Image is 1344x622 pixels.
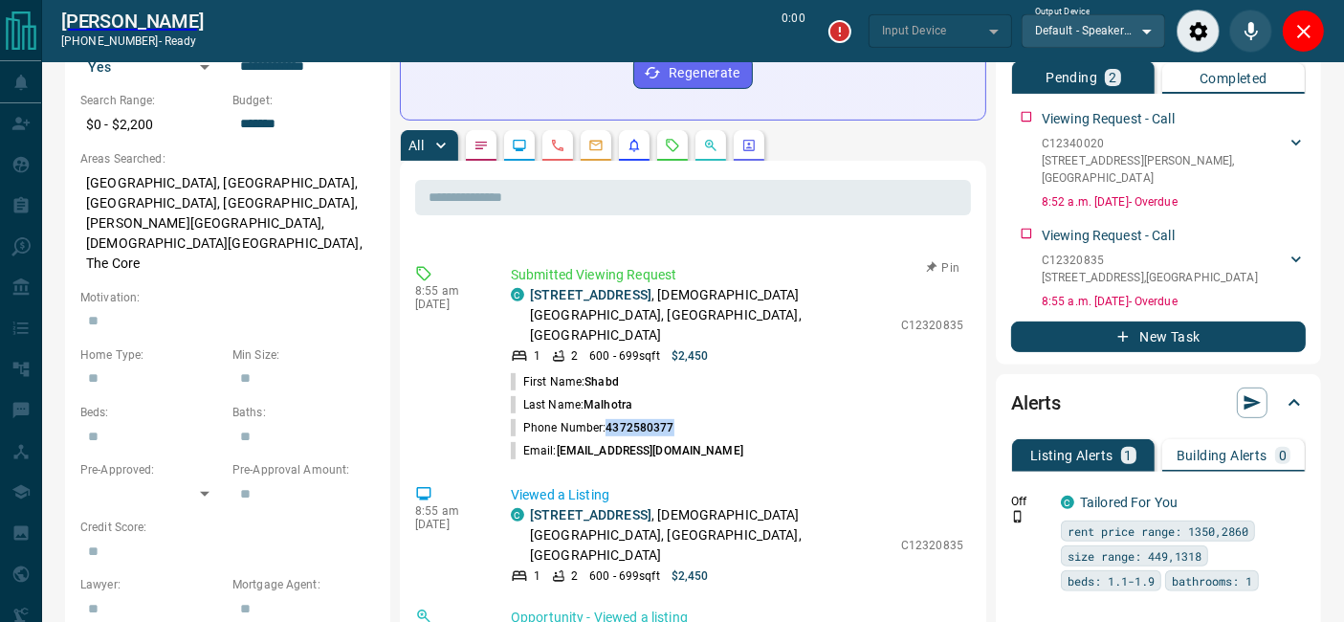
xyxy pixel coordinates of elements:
[1030,449,1113,462] p: Listing Alerts
[1068,522,1248,541] span: rent price range: 1350,2860
[901,317,963,334] p: C12320835
[1068,571,1155,590] span: beds: 1.1-1.9
[80,461,223,478] p: Pre-Approved:
[232,576,375,593] p: Mortgage Agent:
[550,138,565,153] svg: Calls
[1042,135,1287,152] p: C12340020
[232,346,375,364] p: Min Size:
[571,567,578,585] p: 2
[1042,226,1175,246] p: Viewing Request - Call
[588,138,604,153] svg: Emails
[80,289,375,306] p: Motivation:
[1282,10,1325,53] div: Close
[80,404,223,421] p: Beds:
[589,567,659,585] p: 600 - 699 sqft
[232,92,375,109] p: Budget:
[80,346,223,364] p: Home Type:
[1022,14,1165,47] div: Default - Speakers (Logi USB Headset)
[633,56,753,89] button: Regenerate
[782,10,804,53] p: 0:00
[165,34,197,48] span: ready
[665,138,680,153] svg: Requests
[408,139,424,152] p: All
[80,92,223,109] p: Search Range:
[1042,131,1306,190] div: C12340020[STREET_ADDRESS][PERSON_NAME],[GEOGRAPHIC_DATA]
[511,485,963,505] p: Viewed a Listing
[901,537,963,554] p: C12320835
[511,442,743,459] p: Email:
[571,347,578,365] p: 2
[511,288,524,301] div: condos.ca
[530,287,651,302] a: [STREET_ADDRESS]
[1279,449,1287,462] p: 0
[1177,449,1267,462] p: Building Alerts
[511,508,524,522] div: condos.ca
[1011,510,1025,523] svg: Push Notification Only
[1068,546,1201,566] span: size range: 449,1318
[1042,293,1306,310] p: 8:55 a.m. [DATE] - Overdue
[1042,193,1306,211] p: 8:52 a.m. [DATE] - Overdue
[415,284,482,298] p: 8:55 am
[534,567,540,585] p: 1
[1229,10,1272,53] div: Mute
[511,419,674,436] p: Phone Number:
[557,444,743,457] span: [EMAIL_ADDRESS][DOMAIN_NAME]
[606,421,673,434] span: 4372580377
[80,167,375,279] p: [GEOGRAPHIC_DATA], [GEOGRAPHIC_DATA], [GEOGRAPHIC_DATA], [GEOGRAPHIC_DATA], [PERSON_NAME][GEOGRAP...
[1172,571,1252,590] span: bathrooms: 1
[1011,322,1306,352] button: New Task
[741,138,757,153] svg: Agent Actions
[1042,152,1287,187] p: [STREET_ADDRESS][PERSON_NAME] , [GEOGRAPHIC_DATA]
[589,347,659,365] p: 600 - 699 sqft
[1042,269,1258,286] p: [STREET_ADDRESS] , [GEOGRAPHIC_DATA]
[530,285,892,345] p: , [DEMOGRAPHIC_DATA][GEOGRAPHIC_DATA], [GEOGRAPHIC_DATA], [GEOGRAPHIC_DATA]
[534,347,540,365] p: 1
[415,518,482,531] p: [DATE]
[1177,10,1220,53] div: Audio Settings
[1011,388,1061,418] h2: Alerts
[474,138,489,153] svg: Notes
[672,347,709,365] p: $2,450
[1046,71,1097,84] p: Pending
[511,373,619,390] p: First Name:
[1035,6,1090,18] label: Output Device
[512,138,527,153] svg: Lead Browsing Activity
[1042,109,1175,129] p: Viewing Request - Call
[1042,248,1306,290] div: C12320835[STREET_ADDRESS],[GEOGRAPHIC_DATA]
[1042,252,1258,269] p: C12320835
[584,398,632,411] span: Malhotra
[1061,496,1074,509] div: condos.ca
[61,33,204,50] p: [PHONE_NUMBER] -
[1125,449,1133,462] p: 1
[80,576,223,593] p: Lawyer:
[1011,493,1049,510] p: Off
[80,52,223,82] div: Yes
[511,265,963,285] p: Submitted Viewing Request
[80,150,375,167] p: Areas Searched:
[672,567,709,585] p: $2,450
[1109,71,1116,84] p: 2
[703,138,718,153] svg: Opportunities
[584,375,619,389] span: Shabd
[232,461,375,478] p: Pre-Approval Amount:
[61,10,204,33] a: [PERSON_NAME]
[232,404,375,421] p: Baths:
[415,504,482,518] p: 8:55 am
[530,507,651,522] a: [STREET_ADDRESS]
[1011,380,1306,426] div: Alerts
[415,298,482,311] p: [DATE]
[1200,72,1267,85] p: Completed
[915,259,971,277] button: Pin
[511,396,632,413] p: Last Name:
[530,505,892,566] p: , [DEMOGRAPHIC_DATA][GEOGRAPHIC_DATA], [GEOGRAPHIC_DATA], [GEOGRAPHIC_DATA]
[1080,495,1178,510] a: Tailored For You
[80,109,223,141] p: $0 - $2,200
[80,519,375,536] p: Credit Score:
[627,138,642,153] svg: Listing Alerts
